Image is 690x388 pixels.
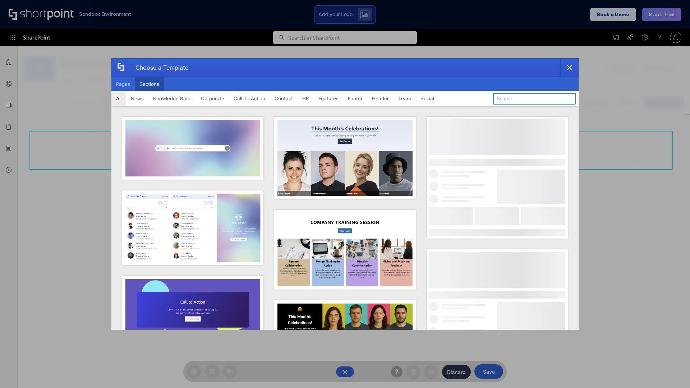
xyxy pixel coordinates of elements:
[270,91,298,106] button: Contact
[493,93,576,105] input: Search
[343,91,367,106] button: Footer
[111,77,135,91] button: Pages
[135,77,164,91] button: Sections
[111,91,126,106] button: All
[111,58,579,330] div: template selector
[367,91,394,106] button: Header
[196,91,229,106] button: Corporate
[298,91,314,106] button: HR
[229,91,270,106] button: Call To Action
[130,59,188,77] div: Choose a Template
[148,91,196,106] button: Knowledge Base
[654,354,690,388] iframe: Chat Widget
[416,91,439,106] button: Social
[314,91,343,106] button: Features
[394,91,416,106] button: Team
[126,91,148,106] button: News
